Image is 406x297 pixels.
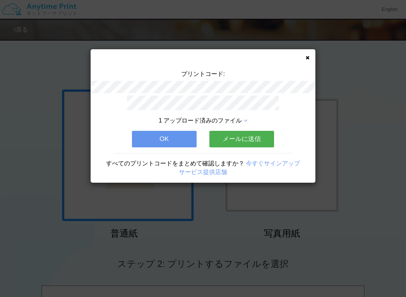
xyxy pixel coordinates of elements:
span: 1 アップロード済みのファイル [159,117,242,124]
span: すべてのプリントコードをまとめて確認しますか？ [106,160,244,167]
span: プリントコード: [181,71,225,77]
button: OK [132,131,197,147]
a: サービス提供店舗 [179,169,227,175]
button: メールに送信 [209,131,274,147]
a: 今すぐサインアップ [246,160,300,167]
